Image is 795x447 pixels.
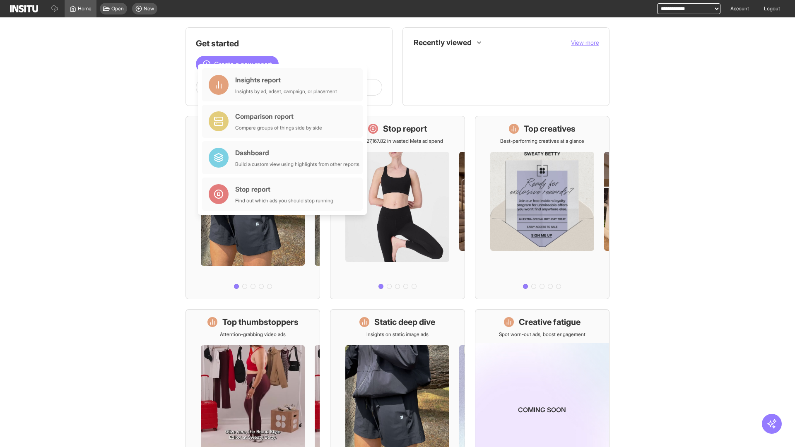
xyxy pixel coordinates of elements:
h1: Static deep dive [374,316,435,328]
h1: Top thumbstoppers [222,316,299,328]
div: Insights report [235,75,337,85]
span: View more [571,39,599,46]
div: Comparison report [235,111,322,121]
div: Dashboard [235,148,359,158]
h1: Get started [196,38,382,49]
p: Attention-grabbing video ads [220,331,286,338]
h1: Top creatives [524,123,576,135]
button: View more [571,38,599,47]
p: Best-performing creatives at a glance [500,138,584,144]
div: Compare groups of things side by side [235,125,322,131]
a: What's live nowSee all active ads instantly [185,116,320,299]
a: Stop reportSave £27,167.82 in wasted Meta ad spend [330,116,465,299]
img: Logo [10,5,38,12]
span: Open [111,5,124,12]
a: Top creativesBest-performing creatives at a glance [475,116,609,299]
p: Insights on static image ads [366,331,429,338]
div: Find out which ads you should stop running [235,197,333,204]
span: Home [78,5,92,12]
span: Create a new report [214,59,272,69]
h1: Stop report [383,123,427,135]
div: Stop report [235,184,333,194]
div: Build a custom view using highlights from other reports [235,161,359,168]
p: Save £27,167.82 in wasted Meta ad spend [352,138,443,144]
span: New [144,5,154,12]
div: Insights by ad, adset, campaign, or placement [235,88,337,95]
button: Create a new report [196,56,279,72]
